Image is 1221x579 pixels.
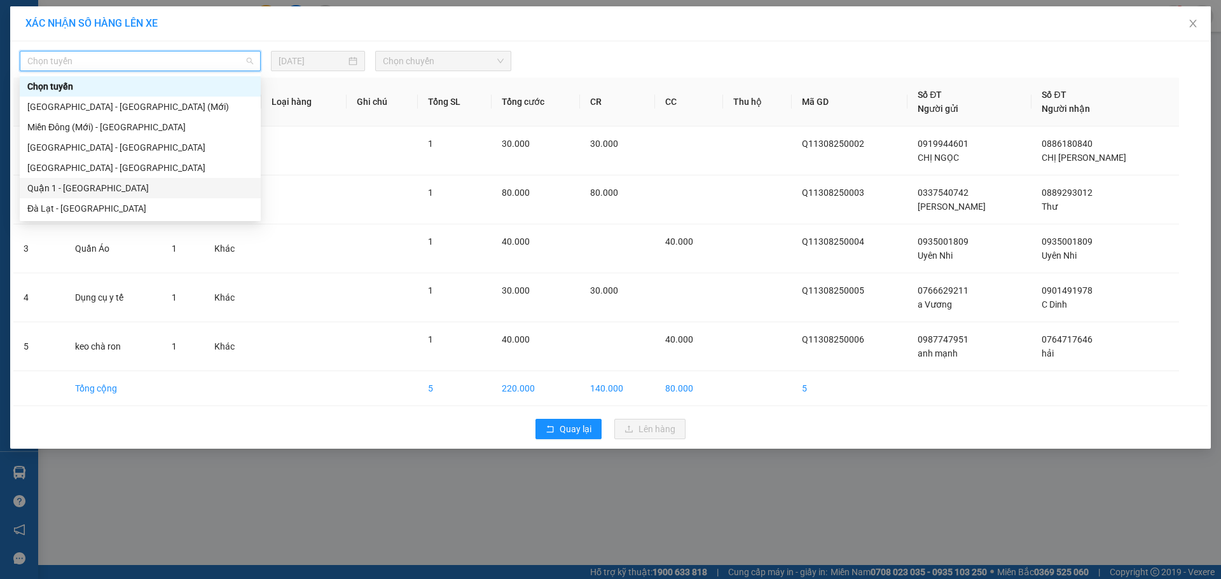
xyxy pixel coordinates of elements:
div: Chọn tuyến [20,76,261,97]
img: logo.jpg [6,6,51,51]
td: 2 [13,175,65,224]
span: 1 [428,334,433,344]
span: 1 [428,285,433,296]
div: Sài Gòn - Đà Lạt [20,137,261,158]
span: a Vương [918,299,952,310]
span: 1 [428,187,433,198]
span: C Dinh [1042,299,1067,310]
td: Tổng cộng [65,371,162,406]
div: Đà Lạt - Sài Gòn [20,198,261,219]
span: 30.000 [590,139,618,149]
td: Quần Áo [65,224,162,273]
td: 140.000 [580,371,655,406]
td: 1 [13,126,65,175]
span: Số ĐT [1042,90,1066,100]
span: 0919944601 [918,139,969,149]
span: 40.000 [665,236,693,247]
th: Tổng SL [418,78,492,126]
span: Q11308250003 [802,187,864,198]
span: Thư [1042,201,1058,212]
div: [GEOGRAPHIC_DATA] - [GEOGRAPHIC_DATA] [27,140,253,154]
button: Close [1175,6,1211,42]
span: Chọn chuyến [383,51,504,71]
td: 5 [792,371,907,406]
input: 13/08/2025 [279,54,346,68]
span: Quay lại [560,422,591,436]
span: 40.000 [502,236,530,247]
li: VP [GEOGRAPHIC_DATA] [88,54,169,96]
span: 80.000 [590,187,618,198]
span: Uyên Nhi [1042,250,1077,261]
th: STT [13,78,65,126]
span: hải [1042,348,1054,358]
span: 0901491978 [1042,285,1093,296]
th: CC [655,78,723,126]
td: keo chà ron [65,322,162,371]
span: 0886180840 [1042,139,1093,149]
span: Người nhận [1042,104,1090,114]
li: VP [GEOGRAPHIC_DATA] [6,54,88,96]
span: 30.000 [590,285,618,296]
span: Chọn tuyến [27,51,253,71]
th: Loại hàng [261,78,346,126]
span: 40.000 [502,334,530,344]
span: 0337540742 [918,187,969,198]
span: 0935001809 [1042,236,1093,247]
li: Bình Minh Tải [6,6,184,31]
span: 1 [172,243,177,254]
td: Khác [204,224,261,273]
span: 30.000 [502,285,530,296]
span: 1 [172,292,177,303]
span: Người gửi [918,104,958,114]
div: Nha Trang - Miền Đông (Mới) [20,97,261,117]
span: Q11308250006 [802,334,864,344]
span: 80.000 [502,187,530,198]
span: 40.000 [665,334,693,344]
span: 1 [428,236,433,247]
span: 0935001809 [918,236,969,247]
span: [PERSON_NAME] [918,201,986,212]
span: Uyên Nhi [918,250,953,261]
span: Q11308250005 [802,285,864,296]
td: 5 [418,371,492,406]
span: CHỊ NGỌC [918,153,959,163]
div: Quận 1 - [GEOGRAPHIC_DATA] [27,181,253,195]
span: Số ĐT [918,90,942,100]
span: rollback [546,425,555,435]
td: Dụng cụ y tế [65,273,162,322]
span: CHỊ [PERSON_NAME] [1042,153,1126,163]
span: Q11308250004 [802,236,864,247]
span: 0766629211 [918,285,969,296]
th: Ghi chú [347,78,418,126]
span: 30.000 [502,139,530,149]
td: Khác [204,273,261,322]
th: CR [580,78,655,126]
button: uploadLên hàng [614,419,686,439]
td: 4 [13,273,65,322]
div: Miền Đông (Mới) - [GEOGRAPHIC_DATA] [27,120,253,134]
td: 80.000 [655,371,723,406]
div: Quận 1 - Nha Trang [20,178,261,198]
span: XÁC NHẬN SỐ HÀNG LÊN XE [25,17,158,29]
span: 0987747951 [918,334,969,344]
span: 1 [428,139,433,149]
div: Chọn tuyến [27,79,253,93]
span: Q11308250002 [802,139,864,149]
td: Khác [204,322,261,371]
span: 0889293012 [1042,187,1093,198]
div: Đà Lạt - [GEOGRAPHIC_DATA] [27,201,253,215]
span: close [1188,18,1198,29]
span: 0764717646 [1042,334,1093,344]
td: 220.000 [492,371,580,406]
div: Miền Đông (Mới) - Nha Trang [20,117,261,137]
td: 3 [13,224,65,273]
div: [GEOGRAPHIC_DATA] - [GEOGRAPHIC_DATA] (Mới) [27,100,253,114]
th: Tổng cước [492,78,580,126]
td: 5 [13,322,65,371]
button: rollbackQuay lại [535,419,602,439]
th: Mã GD [792,78,907,126]
th: Thu hộ [723,78,792,126]
div: Nha Trang - Quận 1 [20,158,261,178]
span: anh mạnh [918,348,958,358]
div: [GEOGRAPHIC_DATA] - [GEOGRAPHIC_DATA] [27,161,253,175]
